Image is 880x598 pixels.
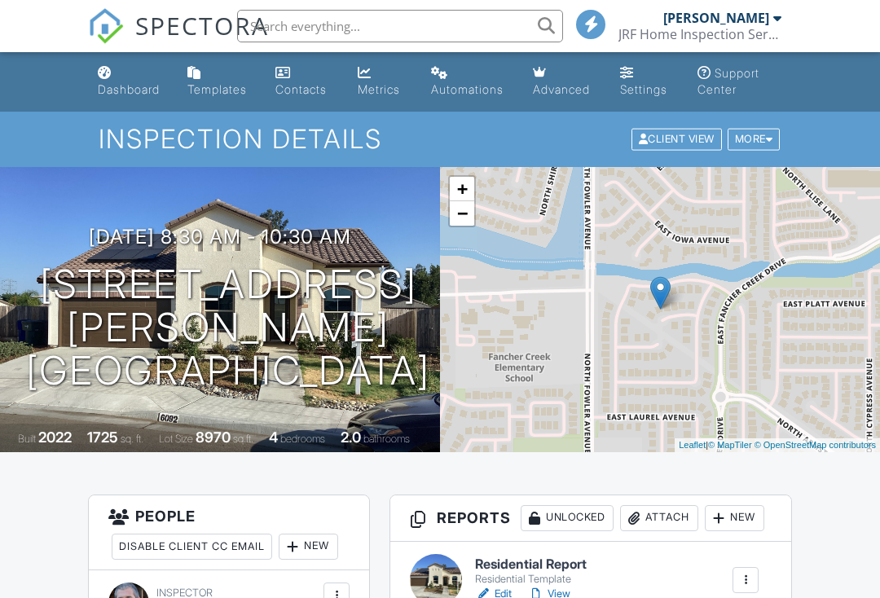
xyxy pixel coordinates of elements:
[121,433,143,445] span: sq. ft.
[89,495,369,570] h3: People
[618,26,781,42] div: JRF Home Inspection Service
[269,59,338,105] a: Contacts
[358,82,400,96] div: Metrics
[88,8,124,44] img: The Best Home Inspection Software - Spectora
[425,59,513,105] a: Automations (Basic)
[279,534,338,560] div: New
[663,10,769,26] div: [PERSON_NAME]
[87,429,118,446] div: 1725
[691,59,789,105] a: Support Center
[521,505,614,531] div: Unlocked
[341,429,361,446] div: 2.0
[614,59,678,105] a: Settings
[450,201,474,226] a: Zoom out
[196,429,231,446] div: 8970
[351,59,411,105] a: Metrics
[269,429,278,446] div: 4
[475,557,587,572] h6: Residential Report
[233,433,253,445] span: sq.ft.
[728,129,781,151] div: More
[99,125,781,153] h1: Inspection Details
[697,66,759,96] div: Support Center
[705,505,764,531] div: New
[363,433,410,445] span: bathrooms
[112,534,272,560] div: Disable Client CC Email
[98,82,160,96] div: Dashboard
[275,82,327,96] div: Contacts
[755,440,876,450] a: © OpenStreetMap contributors
[708,440,752,450] a: © MapTiler
[679,440,706,450] a: Leaflet
[431,82,504,96] div: Automations
[187,82,247,96] div: Templates
[675,438,880,452] div: |
[89,226,351,248] h3: [DATE] 8:30 am - 10:30 am
[475,557,587,586] a: Residential Report Residential Template
[620,505,698,531] div: Attach
[526,59,601,105] a: Advanced
[18,433,36,445] span: Built
[620,82,667,96] div: Settings
[38,429,72,446] div: 2022
[533,82,590,96] div: Advanced
[88,22,269,56] a: SPECTORA
[135,8,269,42] span: SPECTORA
[181,59,256,105] a: Templates
[26,263,430,392] h1: [STREET_ADDRESS][PERSON_NAME] [GEOGRAPHIC_DATA]
[631,129,722,151] div: Client View
[159,433,193,445] span: Lot Size
[390,495,791,542] h3: Reports
[450,177,474,201] a: Zoom in
[91,59,168,105] a: Dashboard
[237,10,563,42] input: Search everything...
[280,433,325,445] span: bedrooms
[630,132,726,144] a: Client View
[475,573,587,586] div: Residential Template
